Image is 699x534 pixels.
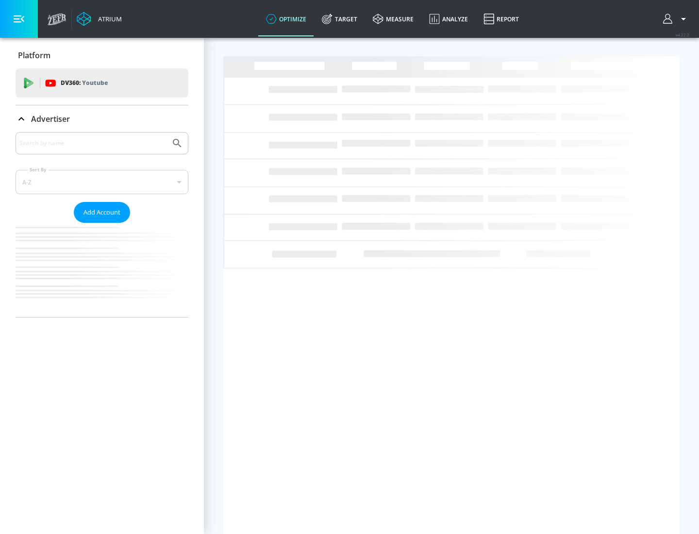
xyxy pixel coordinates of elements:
[28,167,49,173] label: Sort By
[16,223,188,317] nav: list of Advertiser
[16,132,188,317] div: Advertiser
[16,170,188,194] div: A-Z
[31,114,70,124] p: Advertiser
[19,137,166,150] input: Search by name
[314,1,365,36] a: Target
[18,50,50,61] p: Platform
[258,1,314,36] a: optimize
[476,1,527,36] a: Report
[16,42,188,69] div: Platform
[421,1,476,36] a: Analyze
[82,78,108,88] p: Youtube
[77,12,122,26] a: Atrium
[94,15,122,23] div: Atrium
[676,32,689,37] span: v 4.22.2
[16,105,188,133] div: Advertiser
[365,1,421,36] a: measure
[61,78,108,88] p: DV360:
[16,68,188,98] div: DV360: Youtube
[83,207,120,218] span: Add Account
[74,202,130,223] button: Add Account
